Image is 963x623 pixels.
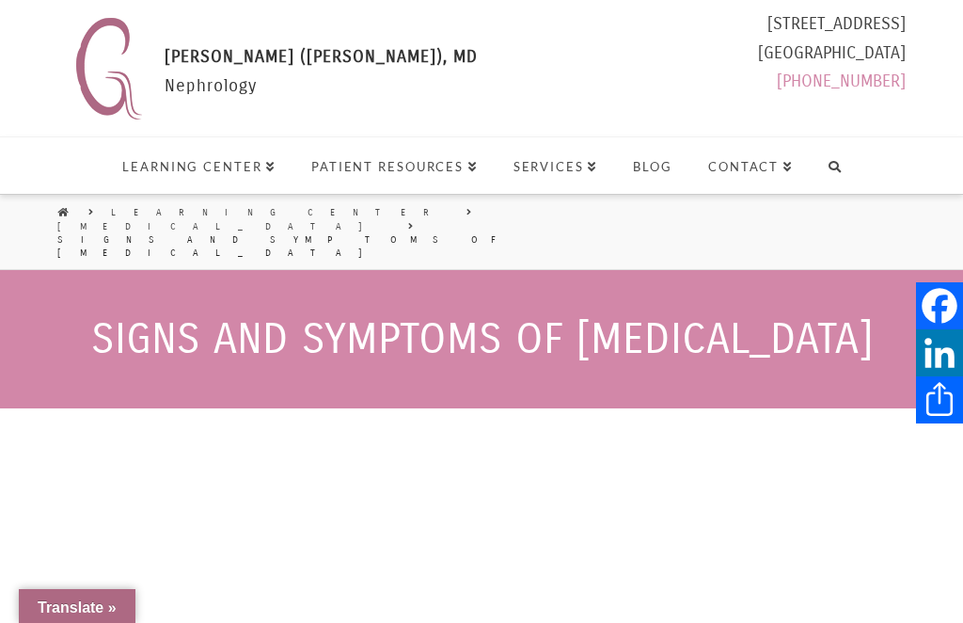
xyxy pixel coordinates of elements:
[916,282,963,329] a: Facebook
[38,599,117,615] span: Translate »
[708,161,793,173] span: Contact
[633,161,672,173] span: Blog
[67,9,150,127] img: Nephrology
[57,233,778,260] a: Signs and Symptoms of [MEDICAL_DATA]
[122,161,276,173] span: Learning Center
[111,206,447,219] a: Learning Center
[614,137,689,194] a: Blog
[689,137,810,194] a: Contact
[777,71,906,91] a: [PHONE_NUMBER]
[311,161,477,173] span: Patient Resources
[292,137,495,194] a: Patient Resources
[57,220,388,233] a: [MEDICAL_DATA]
[165,42,478,127] div: Nephrology
[495,137,615,194] a: Services
[916,329,963,376] a: LinkedIn
[103,137,292,194] a: Learning Center
[165,46,478,67] span: [PERSON_NAME] ([PERSON_NAME]), MD
[513,161,598,173] span: Services
[758,9,906,104] div: [STREET_ADDRESS] [GEOGRAPHIC_DATA]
